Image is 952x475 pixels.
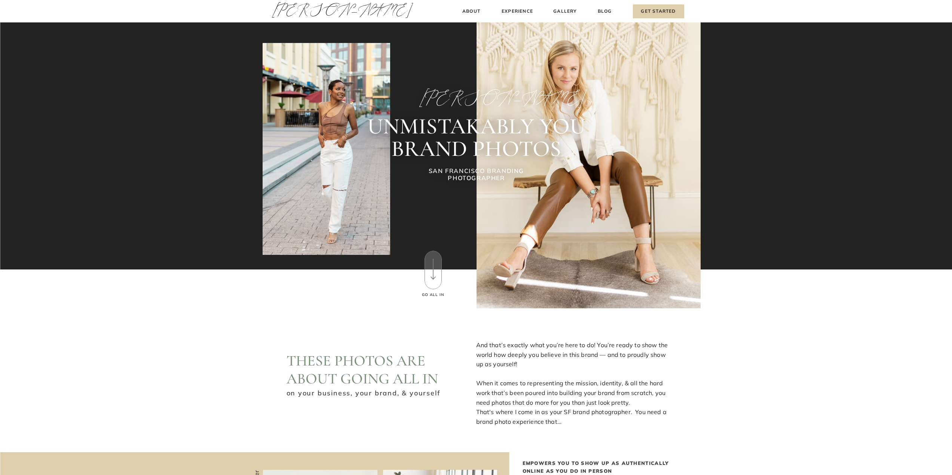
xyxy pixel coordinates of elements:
p: EMPOWERS YOU TO SHOW UP AS AUTHENTICALLY ONLINE AS YOU DO IN PERSON [523,459,670,474]
h2: UNMISTAKABLY YOU BRAND PHOTOS [318,115,635,160]
h2: [PERSON_NAME] [419,89,534,106]
h1: SAN FRANCISCO BRANDING PHOTOGRAPHER [408,167,545,184]
a: Gallery [553,7,578,15]
p: And that’s exactly what you’re here to do! You’re ready to show the world how deeply you believe ... [476,340,670,417]
h3: Go All In [421,292,446,298]
h3: on your business, your brand, & yourself [287,388,442,397]
a: Experience [501,7,534,15]
a: About [460,7,483,15]
h2: These photos are about going ALL IN [287,352,454,386]
a: Get Started [633,4,684,18]
a: Blog [596,7,613,15]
